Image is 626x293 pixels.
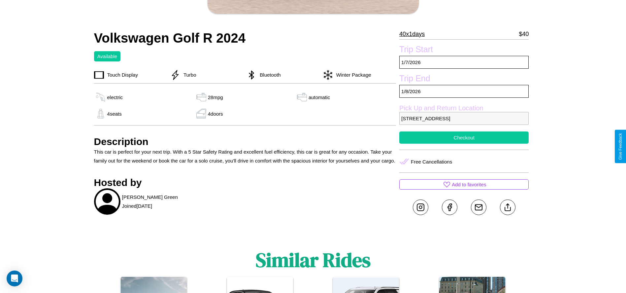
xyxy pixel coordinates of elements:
p: $ 40 [519,29,529,39]
p: Available [97,52,117,61]
label: Trip End [399,74,529,85]
p: electric [107,93,123,102]
img: gas [295,92,309,102]
p: Winter Package [333,70,371,79]
h1: Similar Rides [256,246,371,274]
p: Add to favorites [452,180,486,189]
div: Give Feedback [618,133,623,160]
p: 4 seats [107,109,122,118]
h2: Volkswagen Golf R 2024 [94,31,396,46]
img: gas [94,92,107,102]
h3: Description [94,136,396,147]
button: Add to favorites [399,179,529,190]
button: Checkout [399,131,529,144]
img: gas [195,109,208,119]
p: 1 / 8 / 2026 [399,85,529,98]
img: gas [94,109,107,119]
div: Open Intercom Messenger [7,271,22,286]
p: Joined [DATE] [122,201,152,210]
p: Bluetooth [256,70,280,79]
img: gas [195,92,208,102]
p: [PERSON_NAME] Green [122,193,178,201]
p: Turbo [180,70,196,79]
p: [STREET_ADDRESS] [399,112,529,125]
p: 1 / 7 / 2026 [399,56,529,69]
label: Trip Start [399,45,529,56]
p: This car is perfect for your next trip. With a 5 Star Safety Rating and excellent fuel efficiency... [94,147,396,165]
h3: Hosted by [94,177,396,188]
p: 28 mpg [208,93,223,102]
label: Pick Up and Return Location [399,104,529,112]
p: 4 doors [208,109,223,118]
p: 40 x 1 days [399,29,425,39]
p: automatic [309,93,330,102]
p: Touch Display [104,70,138,79]
p: Free Cancellations [411,157,452,166]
